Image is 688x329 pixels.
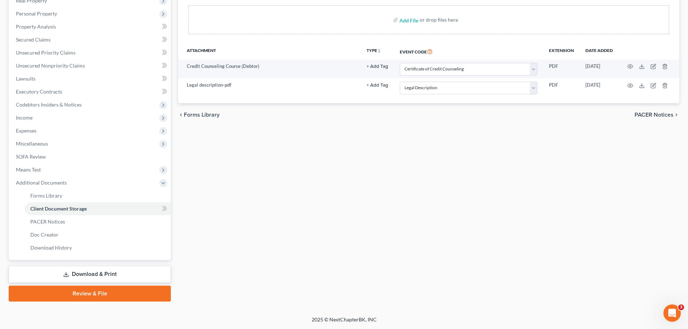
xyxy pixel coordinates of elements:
td: [DATE] [580,78,619,97]
a: + Add Tag [367,82,388,88]
span: Doc Creator [30,231,59,238]
i: unfold_more [377,49,381,53]
span: Additional Documents [16,179,67,186]
a: Review & File [9,286,171,302]
td: PDF [543,60,580,78]
button: + Add Tag [367,83,388,88]
th: Event Code [394,43,543,60]
span: Forms Library [30,192,62,199]
i: chevron_right [674,112,679,118]
div: 2025 © NextChapterBK, INC [138,316,550,329]
span: Expenses [16,127,36,134]
a: Client Document Storage [25,202,171,215]
a: + Add Tag [367,63,388,70]
span: Miscellaneous [16,140,48,147]
span: 3 [678,304,684,310]
th: Extension [543,43,580,60]
div: or drop files here [420,16,458,23]
a: Download & Print [9,266,171,283]
a: Forms Library [25,189,171,202]
iframe: Intercom live chat [663,304,681,322]
a: Executory Contracts [10,85,171,98]
span: Means Test [16,166,41,173]
span: Codebtors Insiders & Notices [16,101,82,108]
button: PACER Notices chevron_right [635,112,679,118]
span: Personal Property [16,10,57,17]
a: Secured Claims [10,33,171,46]
button: TYPEunfold_more [367,48,381,53]
span: Unsecured Nonpriority Claims [16,62,85,69]
span: Secured Claims [16,36,51,43]
button: chevron_left Forms Library [178,112,220,118]
span: Unsecured Priority Claims [16,49,75,56]
span: Lawsuits [16,75,35,82]
span: Property Analysis [16,23,56,30]
span: Download History [30,244,72,251]
a: Download History [25,241,171,254]
span: Client Document Storage [30,205,87,212]
span: PACER Notices [635,112,674,118]
th: Date added [580,43,619,60]
a: Property Analysis [10,20,171,33]
span: Forms Library [184,112,220,118]
td: PDF [543,78,580,97]
td: Credit Counseling Course (Debtor) [178,60,361,78]
a: Lawsuits [10,72,171,85]
th: Attachment [178,43,361,60]
a: Unsecured Priority Claims [10,46,171,59]
span: PACER Notices [30,218,65,225]
span: Executory Contracts [16,88,62,95]
span: SOFA Review [16,153,46,160]
a: PACER Notices [25,215,171,228]
a: Unsecured Nonpriority Claims [10,59,171,72]
td: [DATE] [580,60,619,78]
button: + Add Tag [367,64,388,69]
a: Doc Creator [25,228,171,241]
i: chevron_left [178,112,184,118]
td: Legal description-pdf [178,78,361,97]
span: Income [16,114,33,121]
a: SOFA Review [10,150,171,163]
